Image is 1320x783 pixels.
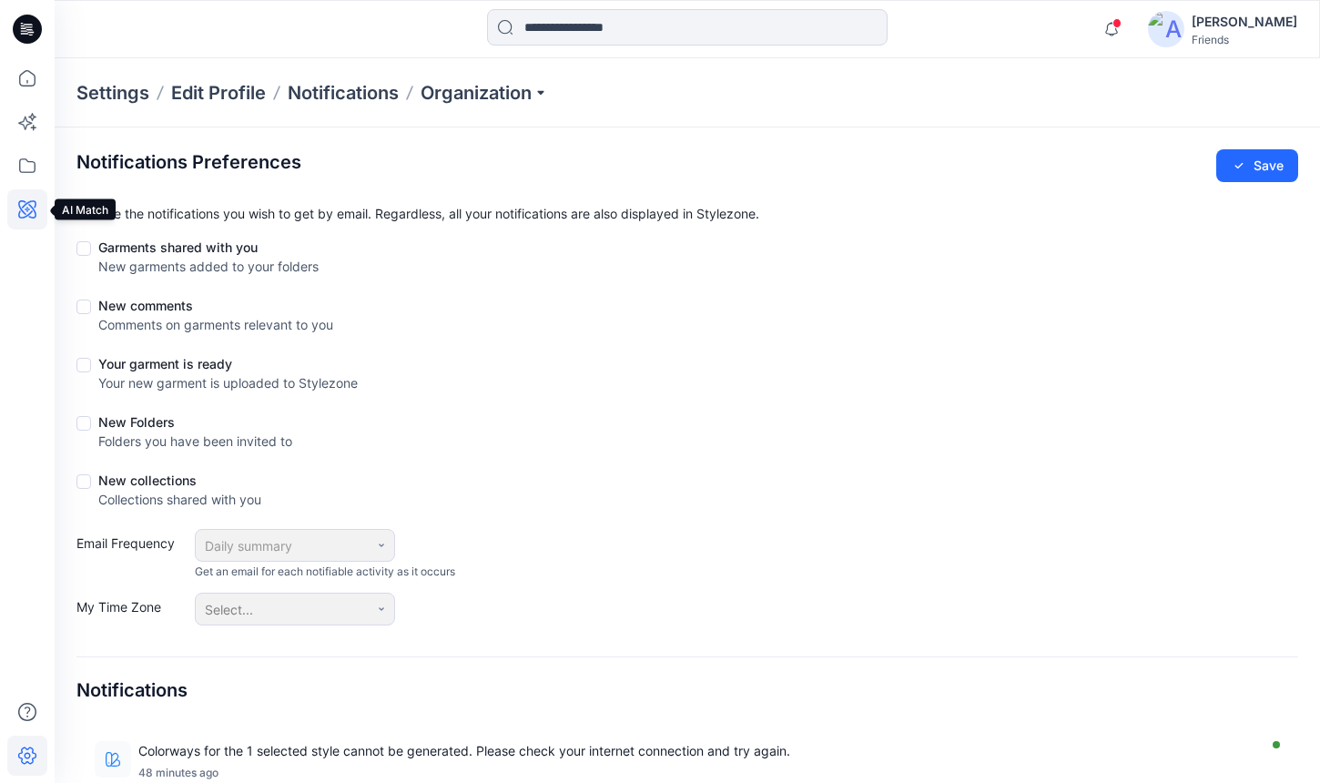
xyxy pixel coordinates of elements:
[288,80,399,106] a: Notifications
[98,354,358,373] div: Your garment is ready
[1192,11,1297,33] div: [PERSON_NAME]
[98,432,292,451] div: Folders you have been invited to
[1216,149,1298,182] button: Save
[76,204,1298,223] p: Choose the notifications you wish to get by email. Regardless, all your notifications are also di...
[98,257,319,276] div: New garments added to your folders
[76,597,186,625] label: My Time Zone
[1192,33,1297,46] div: Friends
[98,490,261,509] div: Collections shared with you
[98,471,261,490] div: New collections
[98,296,333,315] div: New comments
[1148,11,1184,47] img: avatar
[76,534,186,580] label: Email Frequency
[98,315,333,334] div: Comments on garments relevant to you
[98,373,358,392] div: Your new garment is uploaded to Stylezone
[171,80,266,106] a: Edit Profile
[76,151,301,173] h2: Notifications Preferences
[98,238,319,257] div: Garments shared with you
[76,80,149,106] p: Settings
[76,679,188,701] h4: Notifications
[138,764,1262,783] p: 48 minutes ago
[195,564,455,580] span: Get an email for each notifiable activity as it occurs
[138,741,1262,760] p: Colorways for the 1 selected style cannot be generated. Please check your internet connection and...
[98,412,292,432] div: New Folders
